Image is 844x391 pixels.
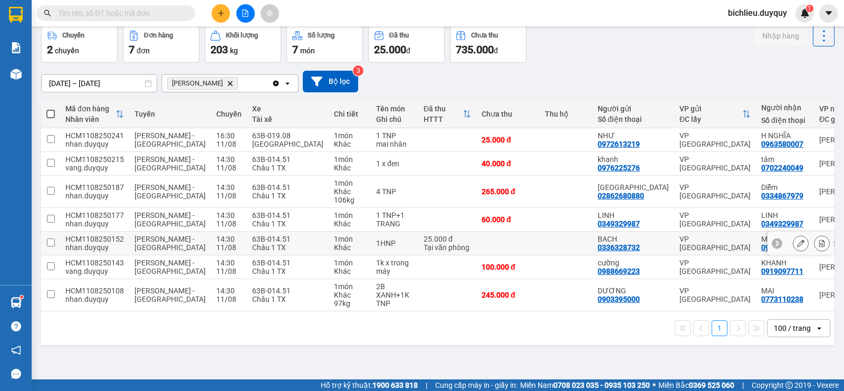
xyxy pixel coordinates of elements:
div: Số lượng [308,32,334,39]
div: 25.000 đ [424,235,471,243]
sup: 1 [806,5,813,12]
div: Số điện thoại [598,115,669,123]
div: 11/08 [216,267,242,275]
div: 1 món [334,282,366,291]
div: LINH [598,211,669,220]
div: HTTT [424,115,463,123]
span: [PERSON_NAME] - [GEOGRAPHIC_DATA] [135,287,206,303]
div: 11/08 [216,220,242,228]
span: kg [230,46,238,55]
div: HCM1108250177 [65,211,124,220]
img: solution-icon [11,42,22,53]
div: 1 x đen [376,159,413,168]
div: Đã thu [424,104,463,113]
span: | [742,379,744,391]
img: warehouse-icon [11,297,22,308]
div: 1 món [334,211,366,220]
div: 11/08 [216,243,242,252]
div: [PERSON_NAME] [9,9,93,33]
div: 63B-014.51 [252,259,323,267]
div: 245.000 đ [482,291,534,299]
div: 11/08 [216,295,242,303]
div: Nhân viên [65,115,116,123]
div: Khác [334,243,366,252]
span: [PERSON_NAME] - [GEOGRAPHIC_DATA] [135,131,206,148]
span: copyright [785,382,793,389]
button: Số lượng7món [286,25,363,63]
span: 2 [47,43,53,56]
div: Châu 1 TX [252,192,323,200]
span: Vĩnh Kim, close by backspace [167,77,238,90]
input: Select a date range. [42,75,157,92]
div: nhan.duyquy [65,192,124,200]
div: 0974003717 [761,243,803,252]
div: Mã đơn hàng [65,104,116,113]
div: 63B-014.51 [252,155,323,164]
span: aim [266,9,273,17]
span: 203 [210,43,228,56]
div: HCM1108250187 [65,183,124,192]
span: question-circle [11,321,21,331]
button: aim [261,4,279,23]
div: VP [GEOGRAPHIC_DATA] [679,259,751,275]
div: Sửa đơn hàng [793,235,809,251]
div: nhan.duyquy [65,140,124,148]
strong: 1900 633 818 [372,381,418,389]
strong: 0369 525 060 [689,381,734,389]
img: warehouse-icon [11,69,22,80]
div: 11/08 [216,140,242,148]
span: ⚪️ [653,383,656,387]
div: KHANH [761,259,809,267]
div: 97 kg [334,299,366,308]
div: Người nhận [761,103,809,112]
sup: 1 [20,295,23,299]
div: 1 món [334,259,366,267]
div: Khác [334,291,366,299]
div: 14:30 [216,211,242,220]
button: file-add [236,4,255,23]
div: VP [GEOGRAPHIC_DATA] [679,131,751,148]
div: 14:30 [216,183,242,192]
div: Chưa thu [471,32,498,39]
div: Châu 1 TX [252,295,323,303]
div: CONG [PERSON_NAME] [101,34,208,60]
div: DƯƠNG [598,287,669,295]
div: 14:30 [216,155,242,164]
div: Người gửi [598,104,669,113]
div: Khác [334,164,366,172]
div: 106 kg [334,196,366,204]
div: VP [GEOGRAPHIC_DATA] [679,155,751,172]
span: search [44,9,51,17]
div: H NGHĨA [761,131,809,140]
div: HCM1108250143 [65,259,124,267]
div: 16:30 [216,131,242,140]
div: 63B-019.08 [252,131,323,140]
span: | [426,379,427,391]
span: 1 [808,5,811,12]
div: 0336328732 [598,243,640,252]
div: 1 TNP+1 TRANG [376,211,413,228]
span: Miền Bắc [658,379,734,391]
th: Toggle SortBy [418,100,476,128]
button: Đơn hàng7đơn [123,25,199,63]
div: 0702240049 [761,164,803,172]
div: 1 TNP [376,131,413,140]
div: HCM1108250152 [65,235,124,243]
span: 7 [129,43,135,56]
div: 1 món [334,155,366,164]
div: 1k x trong máy [376,259,413,275]
span: notification [11,345,21,355]
div: 2B XANH+1K TNP [376,282,413,308]
div: 14:30 [216,287,242,295]
input: Tìm tên, số ĐT hoặc mã đơn [58,7,183,19]
div: 0349329987 [598,220,640,228]
div: VP [GEOGRAPHIC_DATA] [679,287,751,303]
div: 0773110238 [761,295,803,303]
span: caret-down [824,8,833,18]
div: Chuyến [216,110,242,118]
div: VP gửi [679,104,742,113]
button: plus [212,4,230,23]
img: icon-new-feature [800,8,810,18]
div: Châu 1 TX [252,164,323,172]
span: message [11,369,21,379]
